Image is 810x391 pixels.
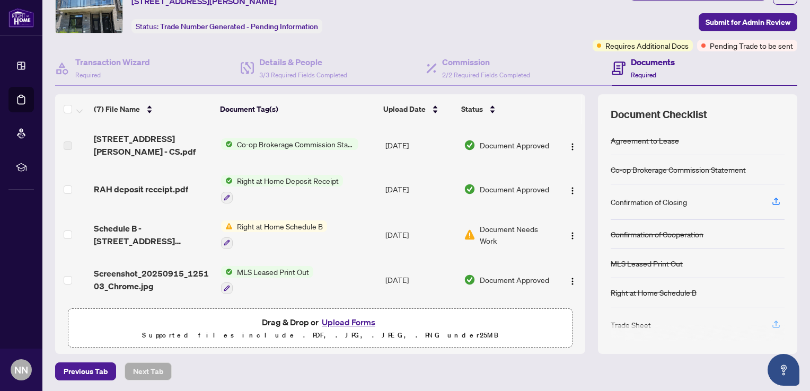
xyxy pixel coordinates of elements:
[381,124,460,166] td: [DATE]
[464,139,476,151] img: Document Status
[221,266,313,295] button: Status IconMLS Leased Print Out
[480,139,549,151] span: Document Approved
[568,186,577,195] img: Logo
[125,362,172,380] button: Next Tab
[564,271,581,288] button: Logo
[605,40,689,51] span: Requires Additional Docs
[233,175,343,186] span: Right at Home Deposit Receipt
[564,226,581,243] button: Logo
[75,71,101,79] span: Required
[464,183,476,195] img: Document Status
[8,8,34,28] img: logo
[568,232,577,240] img: Logo
[68,309,572,348] span: Drag & Drop orUpload FormsSupported files include .PDF, .JPG, .JPEG, .PNG under25MB
[383,103,426,115] span: Upload Date
[160,22,318,31] span: Trade Number Generated - Pending Information
[216,94,379,124] th: Document Tag(s)
[94,132,212,158] span: [STREET_ADDRESS][PERSON_NAME] - CS.pdf
[381,303,460,348] td: [DATE]
[221,220,327,249] button: Status IconRight at Home Schedule B
[706,14,790,31] span: Submit for Admin Review
[568,143,577,151] img: Logo
[480,183,549,195] span: Document Approved
[564,181,581,198] button: Logo
[75,56,150,68] h4: Transaction Wizard
[611,135,679,146] div: Agreement to Lease
[480,274,549,286] span: Document Approved
[768,354,799,386] button: Open asap
[259,71,347,79] span: 3/3 Required Fields Completed
[461,103,483,115] span: Status
[259,56,347,68] h4: Details & People
[611,287,697,298] div: Right at Home Schedule B
[233,220,327,232] span: Right at Home Schedule B
[611,228,703,240] div: Confirmation of Cooperation
[464,229,476,241] img: Document Status
[611,164,746,175] div: Co-op Brokerage Commission Statement
[233,266,313,278] span: MLS Leased Print Out
[442,71,530,79] span: 2/2 Required Fields Completed
[64,363,108,380] span: Previous Tab
[221,138,233,150] img: Status Icon
[221,266,233,278] img: Status Icon
[221,175,343,203] button: Status IconRight at Home Deposit Receipt
[568,277,577,286] img: Logo
[221,175,233,186] img: Status Icon
[611,319,651,331] div: Trade Sheet
[699,13,797,31] button: Submit for Admin Review
[131,19,322,33] div: Status:
[381,212,460,257] td: [DATE]
[710,40,793,51] span: Pending Trade to be sent
[94,222,212,247] span: Schedule B - [STREET_ADDRESS][PERSON_NAME]pdf
[14,362,28,377] span: NN
[221,220,233,232] img: Status Icon
[262,315,378,329] span: Drag & Drop or
[233,138,358,150] span: Co-op Brokerage Commission Statement
[631,56,675,68] h4: Documents
[221,138,358,150] button: Status IconCo-op Brokerage Commission Statement
[55,362,116,380] button: Previous Tab
[94,183,188,196] span: RAH deposit receipt.pdf
[381,257,460,303] td: [DATE]
[480,223,553,246] span: Document Needs Work
[457,94,554,124] th: Status
[464,274,476,286] img: Document Status
[381,166,460,212] td: [DATE]
[379,94,457,124] th: Upload Date
[631,71,656,79] span: Required
[611,257,683,269] div: MLS Leased Print Out
[611,107,707,122] span: Document Checklist
[94,267,212,292] span: Screenshot_20250915_125103_Chrome.jpg
[564,137,581,154] button: Logo
[611,196,687,208] div: Confirmation of Closing
[75,329,566,342] p: Supported files include .PDF, .JPG, .JPEG, .PNG under 25 MB
[90,94,216,124] th: (7) File Name
[94,103,140,115] span: (7) File Name
[442,56,530,68] h4: Commission
[319,315,378,329] button: Upload Forms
